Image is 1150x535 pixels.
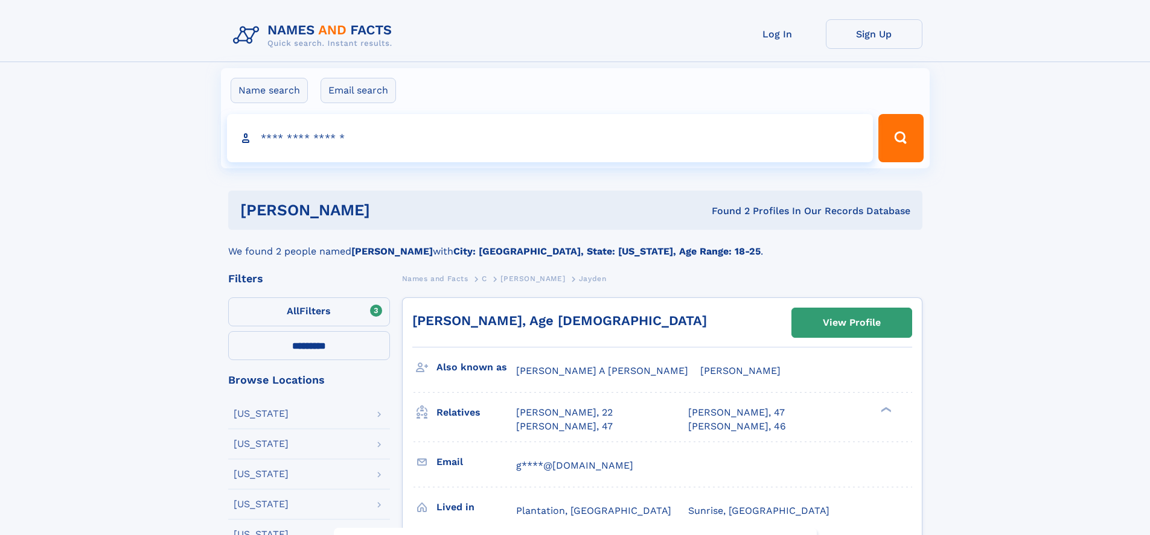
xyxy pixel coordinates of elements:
[228,375,390,385] div: Browse Locations
[234,439,289,449] div: [US_STATE]
[878,406,892,414] div: ❯
[516,406,613,419] a: [PERSON_NAME], 22
[482,271,487,286] a: C
[541,204,910,218] div: Found 2 Profiles In Our Records Database
[228,273,390,284] div: Filters
[453,245,761,257] b: City: [GEOGRAPHIC_DATA], State: [US_STATE], Age Range: 18-25
[500,274,565,283] span: [PERSON_NAME]
[234,499,289,509] div: [US_STATE]
[412,313,707,328] a: [PERSON_NAME], Age [DEMOGRAPHIC_DATA]
[234,469,289,479] div: [US_STATE]
[500,271,565,286] a: [PERSON_NAME]
[240,203,541,218] h1: [PERSON_NAME]
[351,245,433,257] b: [PERSON_NAME]
[228,19,402,52] img: Logo Names and Facts
[516,420,613,433] a: [PERSON_NAME], 47
[688,505,829,516] span: Sunrise, [GEOGRAPHIC_DATA]
[227,114,874,162] input: search input
[688,406,785,419] a: [PERSON_NAME], 47
[287,305,299,317] span: All
[436,452,516,472] h3: Email
[878,114,923,162] button: Search Button
[321,78,396,103] label: Email search
[516,505,671,516] span: Plantation, [GEOGRAPHIC_DATA]
[402,271,468,286] a: Names and Facts
[228,230,922,259] div: We found 2 people named with .
[823,309,881,337] div: View Profile
[516,365,688,376] span: [PERSON_NAME] A [PERSON_NAME]
[234,409,289,419] div: [US_STATE]
[729,19,826,49] a: Log In
[228,297,390,326] label: Filters
[231,78,308,103] label: Name search
[688,420,786,433] a: [PERSON_NAME], 46
[700,365,781,376] span: [PERSON_NAME]
[792,308,912,337] a: View Profile
[826,19,922,49] a: Sign Up
[436,402,516,423] h3: Relatives
[436,497,516,518] h3: Lived in
[579,274,607,283] span: Jayden
[482,274,487,283] span: C
[436,357,516,378] h3: Also known as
